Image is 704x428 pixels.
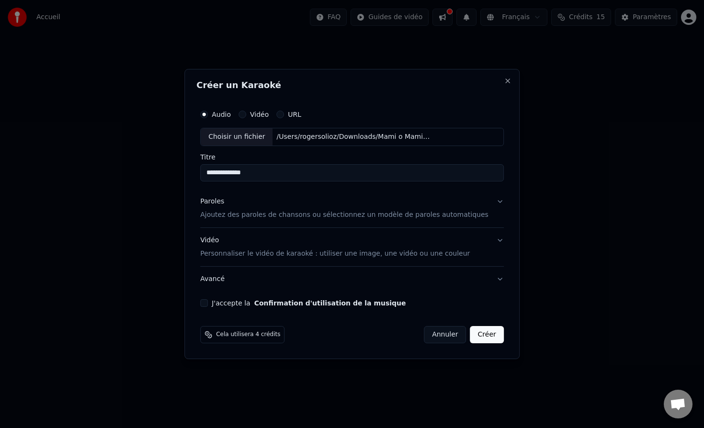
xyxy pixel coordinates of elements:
[200,210,488,220] p: Ajoutez des paroles de chansons ou sélectionnez un modèle de paroles automatiques
[200,197,224,206] div: Paroles
[196,81,508,90] h2: Créer un Karaoké
[212,300,406,306] label: J'accepte la
[200,189,504,227] button: ParolesAjoutez des paroles de chansons ou sélectionnez un modèle de paroles automatiques
[273,132,436,142] div: /Users/rogersolioz/Downloads/Mami o Mami-#2.wav
[254,300,406,306] button: J'accepte la
[200,236,470,259] div: Vidéo
[216,331,280,338] span: Cela utilisera 4 crédits
[200,154,504,160] label: Titre
[200,267,504,292] button: Avancé
[200,228,504,266] button: VidéoPersonnaliser le vidéo de karaoké : utiliser une image, une vidéo ou une couleur
[288,111,301,118] label: URL
[470,326,504,343] button: Créer
[250,111,269,118] label: Vidéo
[424,326,466,343] button: Annuler
[200,249,470,259] p: Personnaliser le vidéo de karaoké : utiliser une image, une vidéo ou une couleur
[201,128,273,146] div: Choisir un fichier
[212,111,231,118] label: Audio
